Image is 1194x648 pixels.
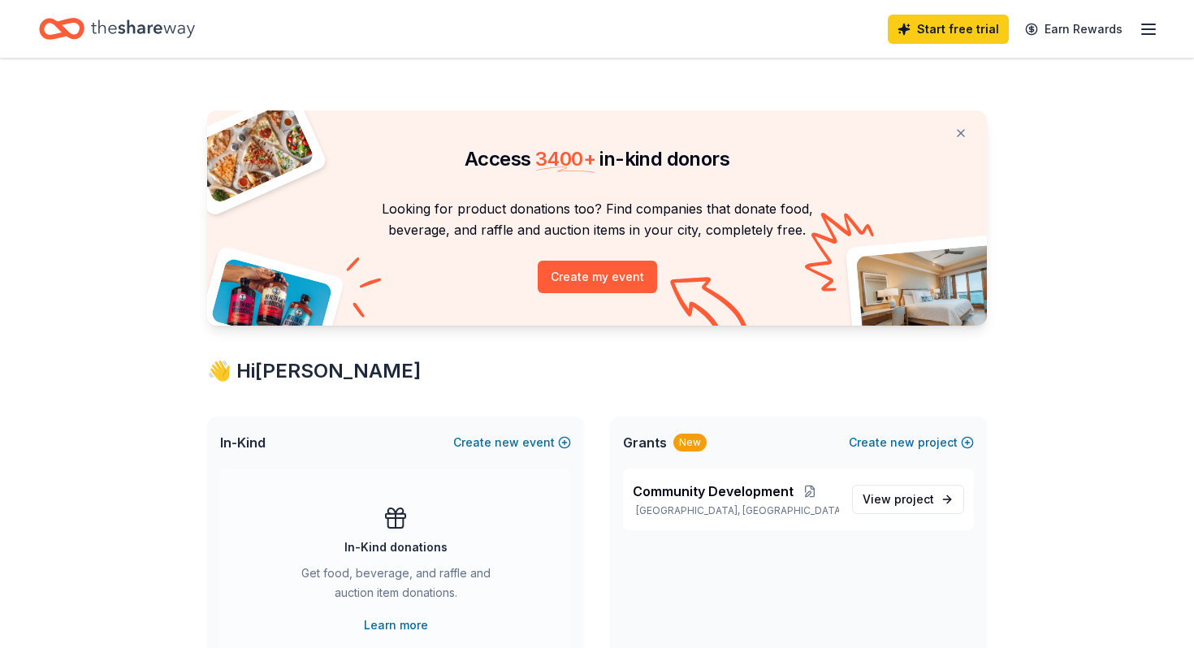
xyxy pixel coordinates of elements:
[538,261,657,293] button: Create my event
[673,434,707,451] div: New
[495,433,519,452] span: new
[465,147,729,171] span: Access in-kind donors
[670,277,751,338] img: Curvy arrow
[207,358,987,384] div: 👋 Hi [PERSON_NAME]
[39,10,195,48] a: Home
[1015,15,1132,44] a: Earn Rewards
[849,433,974,452] button: Createnewproject
[863,490,934,509] span: View
[227,198,967,241] p: Looking for product donations too? Find companies that donate food, beverage, and raffle and auct...
[535,147,595,171] span: 3400 +
[453,433,571,452] button: Createnewevent
[220,433,266,452] span: In-Kind
[364,616,428,635] a: Learn more
[633,504,839,517] p: [GEOGRAPHIC_DATA], [GEOGRAPHIC_DATA]
[888,15,1009,44] a: Start free trial
[189,101,316,205] img: Pizza
[890,433,915,452] span: new
[852,485,964,514] a: View project
[285,564,506,609] div: Get food, beverage, and raffle and auction item donations.
[623,433,667,452] span: Grants
[633,482,794,501] span: Community Development
[894,492,934,506] span: project
[344,538,448,557] div: In-Kind donations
